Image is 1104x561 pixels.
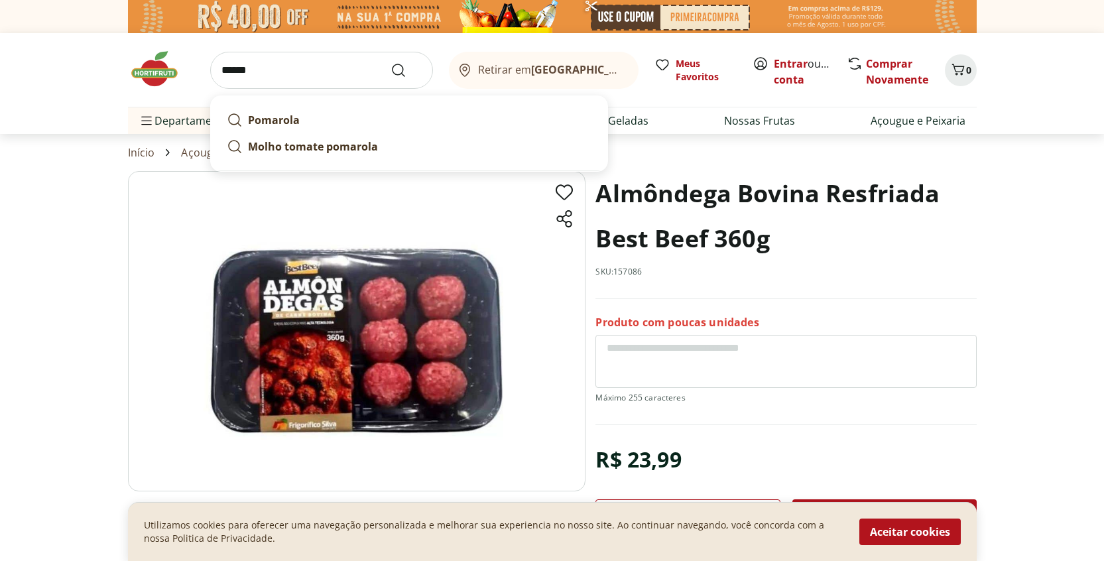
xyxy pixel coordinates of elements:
span: Departamentos [139,105,234,137]
a: Criar conta [774,56,847,87]
h1: Almôndega Bovina Resfriada Best Beef 360g [595,171,976,261]
a: Açougue & Peixaria [181,147,280,158]
p: SKU: 157086 [595,267,642,277]
a: Entrar [774,56,808,71]
button: Retirar em[GEOGRAPHIC_DATA]/[GEOGRAPHIC_DATA] [449,52,639,89]
input: search [210,52,433,89]
strong: Pomarola [248,113,300,127]
p: Produto com poucas unidades [595,315,759,330]
span: 0 [966,64,971,76]
button: Menu [139,105,154,137]
a: Nossas Frutas [724,113,795,129]
a: Meus Favoritos [654,57,737,84]
button: Carrinho [945,54,977,86]
img: Hortifruti [128,49,194,89]
p: Utilizamos cookies para oferecer uma navegação personalizada e melhorar sua experiencia no nosso ... [144,519,843,545]
button: Aceitar cookies [859,519,961,545]
span: Retirar em [478,64,625,76]
a: Pomarola [221,107,597,133]
button: Submit Search [391,62,422,78]
strong: Molho tomate pomarola [248,139,378,154]
span: ou [774,56,833,88]
img: Almôndega Bovina Resfriada Best Beef 360g [128,171,585,491]
button: Adicionar [792,499,977,531]
a: Início [128,147,155,158]
span: Meus Favoritos [676,57,737,84]
a: Comprar Novamente [866,56,928,87]
a: Molho tomate pomarola [221,133,597,160]
div: R$ 23,99 [595,441,681,478]
b: [GEOGRAPHIC_DATA]/[GEOGRAPHIC_DATA] [531,62,755,77]
a: Açougue e Peixaria [871,113,965,129]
